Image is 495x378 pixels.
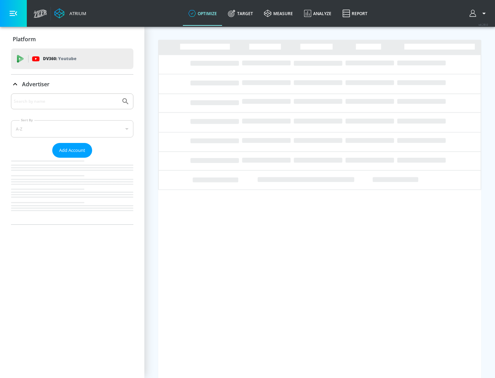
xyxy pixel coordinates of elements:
div: Atrium [67,10,86,16]
div: Platform [11,30,133,49]
button: Add Account [52,143,92,158]
a: Analyze [298,1,337,26]
input: Search by name [14,97,118,106]
p: DV360: [43,55,76,63]
p: Advertiser [22,80,49,88]
span: Add Account [59,146,85,154]
a: measure [258,1,298,26]
div: Advertiser [11,75,133,94]
a: Atrium [54,8,86,19]
div: A-Z [11,120,133,137]
p: Platform [13,35,36,43]
span: v 4.28.0 [478,23,488,26]
a: optimize [183,1,222,26]
label: Sort By [20,118,34,122]
a: Report [337,1,373,26]
p: Youtube [58,55,76,62]
div: Advertiser [11,93,133,224]
a: Target [222,1,258,26]
div: DV360: Youtube [11,48,133,69]
nav: list of Advertiser [11,158,133,224]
